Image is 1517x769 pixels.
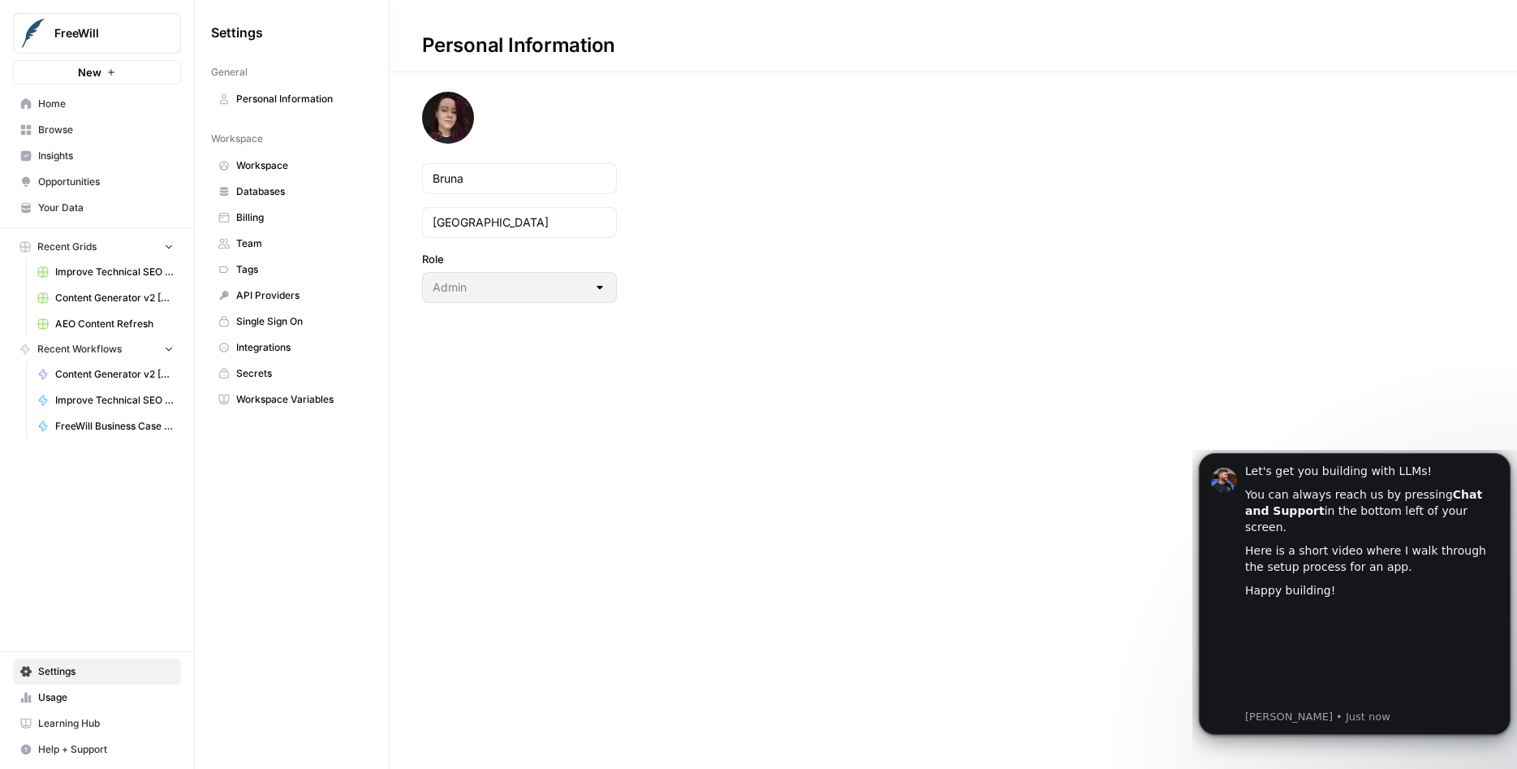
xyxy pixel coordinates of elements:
a: Home [13,91,181,117]
a: Databases [211,179,373,205]
a: AEO Content Refresh [30,311,181,337]
span: Personal Information [236,92,365,106]
span: FreeWill [54,25,153,41]
span: Insights [38,149,174,163]
span: Your Data [38,201,174,215]
a: Integrations [211,335,373,361]
button: Recent Grids [13,235,181,259]
a: Settings [13,659,181,685]
a: Improve Technical SEO for Page [30,387,181,413]
a: Single Sign On [211,309,373,335]
div: Personal Information [390,32,648,58]
a: Content Generator v2 [DRAFT] Test [30,285,181,311]
a: Content Generator v2 [BETA] [30,361,181,387]
span: General [211,65,248,80]
span: Team [236,236,365,251]
span: Home [38,97,174,111]
span: Settings [38,664,174,679]
span: Workspace [211,132,263,146]
span: Learning Hub [38,716,174,731]
a: Usage [13,685,181,711]
span: New [78,64,101,80]
a: Insights [13,143,181,169]
img: FreeWill Logo [19,19,48,48]
span: Improve Technical SEO for Page [55,265,174,279]
span: Secrets [236,366,365,381]
span: Recent Grids [37,240,97,254]
span: Browse [38,123,174,137]
span: Help + Support [38,742,174,757]
span: Tags [236,262,365,277]
p: Message from Steven, sent Just now [53,260,306,274]
a: FreeWill Business Case Generator v2 [30,413,181,439]
a: Team [211,231,373,257]
iframe: youtube [53,158,306,255]
button: Recent Workflows [13,337,181,361]
span: Databases [236,184,365,199]
a: API Providers [211,283,373,309]
a: Improve Technical SEO for Page [30,259,181,285]
label: Role [422,251,617,267]
span: FreeWill Business Case Generator v2 [55,419,174,434]
button: New [13,60,181,84]
span: Integrations [236,340,365,355]
span: Recent Workflows [37,342,122,356]
span: Single Sign On [236,314,365,329]
span: Workspace Variables [236,392,365,407]
span: Content Generator v2 [BETA] [55,367,174,382]
a: Learning Hub [13,711,181,737]
a: Opportunities [13,169,181,195]
a: Personal Information [211,86,373,112]
span: Billing [236,210,365,225]
a: Tags [211,257,373,283]
span: API Providers [236,288,365,303]
span: Opportunities [38,175,174,189]
button: Workspace: FreeWill [13,13,181,54]
span: Usage [38,690,174,705]
span: Workspace [236,158,365,173]
a: Browse [13,117,181,143]
a: Billing [211,205,373,231]
img: avatar [422,92,474,144]
span: AEO Content Refresh [55,317,174,331]
span: Improve Technical SEO for Page [55,393,174,408]
a: Secrets [211,361,373,387]
a: Your Data [13,195,181,221]
button: Help + Support [13,737,181,763]
a: Workspace Variables [211,387,373,413]
span: Settings [211,23,263,42]
a: Workspace [211,153,373,179]
span: Content Generator v2 [DRAFT] Test [55,291,174,305]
